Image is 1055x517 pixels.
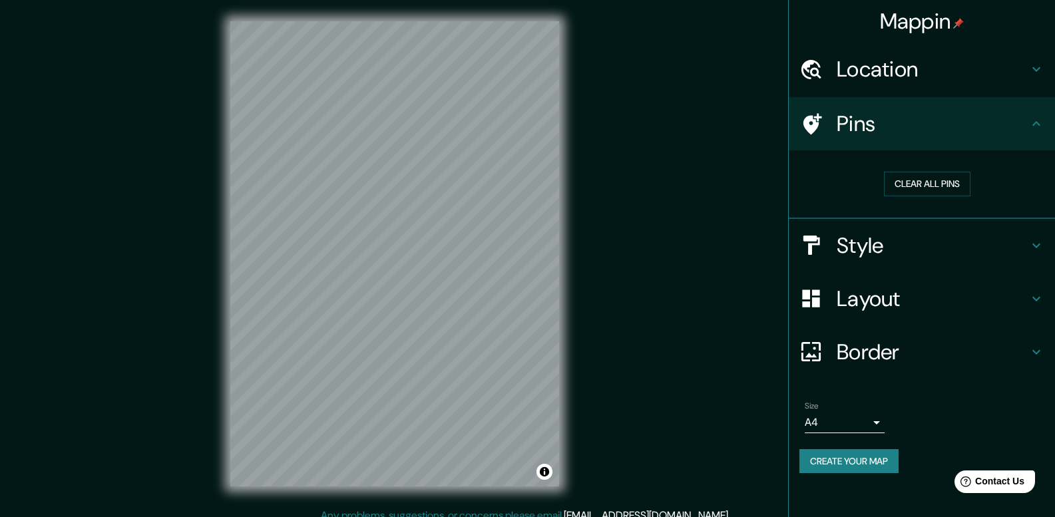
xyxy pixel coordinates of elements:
[937,465,1040,502] iframe: Help widget launcher
[789,272,1055,325] div: Layout
[805,412,885,433] div: A4
[230,21,559,486] canvas: Map
[789,219,1055,272] div: Style
[799,449,899,474] button: Create your map
[837,339,1028,365] h4: Border
[837,232,1028,259] h4: Style
[880,8,964,35] h4: Mappin
[789,325,1055,379] div: Border
[837,110,1028,137] h4: Pins
[805,400,819,411] label: Size
[953,18,964,29] img: pin-icon.png
[837,56,1028,83] h4: Location
[884,172,970,196] button: Clear all pins
[837,285,1028,312] h4: Layout
[536,464,552,480] button: Toggle attribution
[789,97,1055,150] div: Pins
[789,43,1055,96] div: Location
